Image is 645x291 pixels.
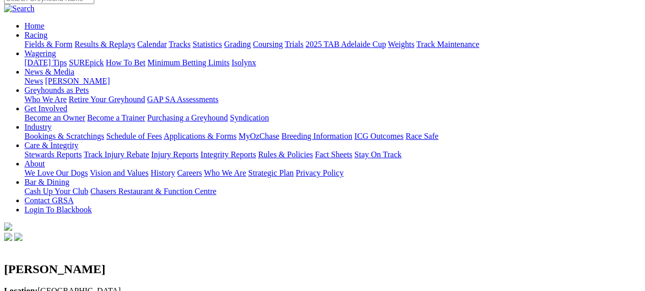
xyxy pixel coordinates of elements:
a: News [24,77,43,85]
a: Login To Blackbook [24,205,92,214]
a: Results & Replays [74,40,135,48]
a: Purchasing a Greyhound [147,113,228,122]
a: Integrity Reports [200,150,256,159]
div: News & Media [24,77,641,86]
a: Become a Trainer [87,113,145,122]
a: Wagering [24,49,56,58]
a: Industry [24,123,51,131]
a: Coursing [253,40,283,48]
a: Retire Your Greyhound [69,95,145,104]
a: Racing [24,31,47,39]
a: Tracks [169,40,191,48]
img: facebook.svg [4,233,12,241]
a: Race Safe [405,132,438,140]
a: We Love Our Dogs [24,168,88,177]
a: Home [24,21,44,30]
a: Strategic Plan [248,168,294,177]
a: MyOzChase [239,132,279,140]
div: Industry [24,132,641,141]
a: Weights [388,40,415,48]
div: Care & Integrity [24,150,641,159]
a: [PERSON_NAME] [45,77,110,85]
a: Chasers Restaurant & Function Centre [90,187,216,196]
a: Bar & Dining [24,178,69,186]
a: Fields & Form [24,40,72,48]
a: Rules & Policies [258,150,313,159]
a: Trials [285,40,303,48]
a: Track Injury Rebate [84,150,149,159]
a: Careers [177,168,202,177]
a: Bookings & Scratchings [24,132,104,140]
a: Syndication [230,113,269,122]
div: Bar & Dining [24,187,641,196]
a: Minimum Betting Limits [147,58,229,67]
a: Who We Are [24,95,67,104]
a: Applications & Forms [164,132,237,140]
a: Privacy Policy [296,168,344,177]
img: logo-grsa-white.png [4,223,12,231]
a: [DATE] Tips [24,58,67,67]
a: SUREpick [69,58,104,67]
div: Get Involved [24,113,641,123]
a: Care & Integrity [24,141,79,150]
a: How To Bet [106,58,146,67]
a: News & Media [24,67,74,76]
a: Grading [224,40,251,48]
a: Contact GRSA [24,196,73,205]
a: Injury Reports [151,150,198,159]
a: Stewards Reports [24,150,82,159]
div: Racing [24,40,641,49]
a: Fact Sheets [315,150,352,159]
div: About [24,168,641,178]
a: Track Maintenance [417,40,479,48]
img: Search [4,4,35,13]
a: GAP SA Assessments [147,95,219,104]
a: Get Involved [24,104,67,113]
a: 2025 TAB Adelaide Cup [305,40,386,48]
a: Greyhounds as Pets [24,86,89,94]
h2: [PERSON_NAME] [4,262,641,276]
a: Vision and Values [90,168,148,177]
div: Wagering [24,58,641,67]
div: Greyhounds as Pets [24,95,641,104]
a: History [150,168,175,177]
a: Stay On Track [354,150,401,159]
a: Isolynx [231,58,256,67]
a: Calendar [137,40,167,48]
a: ICG Outcomes [354,132,403,140]
a: Who We Are [204,168,246,177]
a: Become an Owner [24,113,85,122]
a: Breeding Information [281,132,352,140]
a: Statistics [193,40,222,48]
a: Cash Up Your Club [24,187,88,196]
img: twitter.svg [14,233,22,241]
a: About [24,159,45,168]
a: Schedule of Fees [106,132,162,140]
